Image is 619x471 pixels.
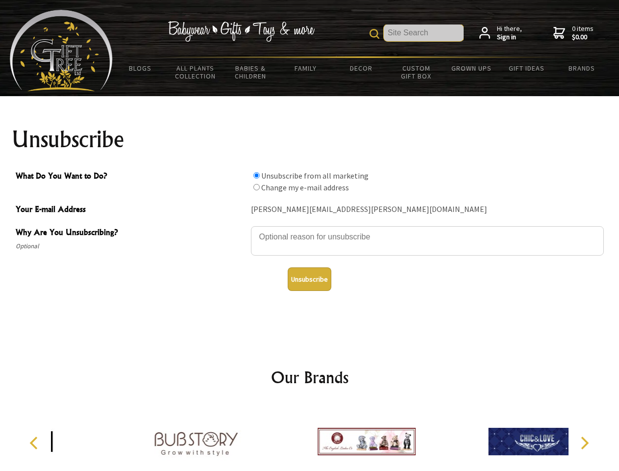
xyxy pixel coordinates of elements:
[16,226,246,240] span: Why Are You Unsubscribing?
[389,58,444,86] a: Custom Gift Box
[572,33,594,42] strong: $0.00
[16,170,246,184] span: What Do You Want to Do?
[168,21,315,42] img: Babywear - Gifts - Toys & more
[261,183,349,192] label: Change my e-mail address
[251,226,604,256] textarea: Why Are You Unsubscribing?
[16,240,246,252] span: Optional
[497,33,522,42] strong: Sign in
[444,58,499,78] a: Grown Ups
[573,432,595,454] button: Next
[479,25,522,42] a: Hi there,Sign in
[553,25,594,42] a: 0 items$0.00
[253,184,260,190] input: What Do You Want to Do?
[168,58,223,86] a: All Plants Collection
[261,171,369,181] label: Unsubscribe from all marketing
[16,203,246,217] span: Your E-mail Address
[333,58,389,78] a: Decor
[384,25,464,41] input: Site Search
[25,432,46,454] button: Previous
[253,172,260,179] input: What Do You Want to Do?
[288,267,331,291] button: Unsubscribe
[251,202,604,217] div: [PERSON_NAME][EMAIL_ADDRESS][PERSON_NAME][DOMAIN_NAME]
[223,58,278,86] a: Babies & Children
[20,366,600,389] h2: Our Brands
[12,128,608,151] h1: Unsubscribe
[278,58,334,78] a: Family
[554,58,610,78] a: Brands
[10,10,113,91] img: Babyware - Gifts - Toys and more...
[572,24,594,42] span: 0 items
[370,29,379,39] img: product search
[113,58,168,78] a: BLOGS
[497,25,522,42] span: Hi there,
[499,58,554,78] a: Gift Ideas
